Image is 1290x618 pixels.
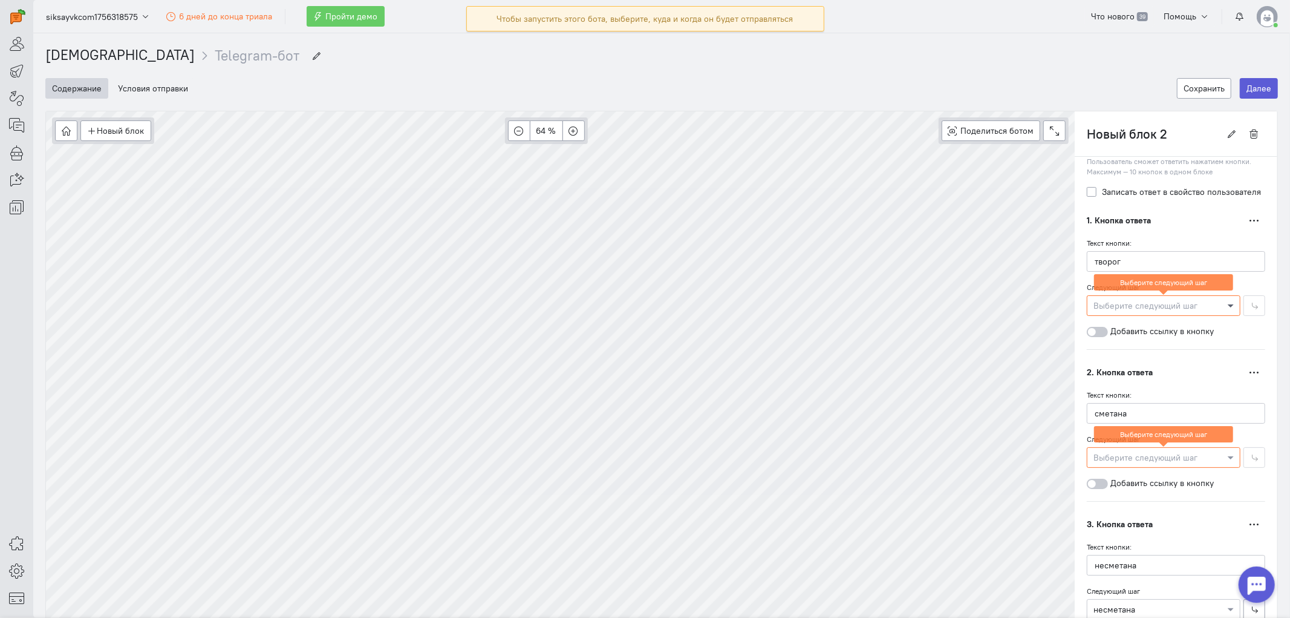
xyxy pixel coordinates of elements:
[1087,156,1251,177] small: Пользователь сможет ответить нажатием кнопки. Максимум — 10 кнопок в одном блоке
[80,120,151,141] button: Новый блок
[1158,6,1216,27] button: Помощь
[1087,390,1132,400] label: Текст кнопки:
[45,33,311,66] nav: breadcrumb
[1087,434,1140,444] label: Следующий шаг
[960,125,1034,136] span: Поделиться ботом
[1164,11,1197,22] span: Помощь
[1087,251,1265,272] input: Введите текст кнопки
[1257,6,1278,27] img: default-v4.png
[1087,325,1214,337] label: Добавить ссылку в кнопку
[1102,186,1261,198] label: Записать ответ в свойство пользователя
[852,24,872,33] a: здесь
[319,13,896,34] div: Мы используем cookies для улучшения работы сайта, анализа трафика и персонализации. Используя сай...
[1087,282,1140,292] label: Следующий шаг
[530,120,563,141] button: 64 %
[910,12,970,36] button: Я согласен
[45,46,195,64] a: [DEMOGRAPHIC_DATA]
[1094,274,1233,291] div: Выберите следующий шаг
[111,78,195,99] button: Условия отправки
[1087,542,1132,552] label: Текст кнопки:
[1087,477,1214,489] label: Добавить ссылку в кнопку
[1087,519,1153,530] span: 3. Кнопка ответа
[46,11,138,23] span: siksayvkcom1756318575
[1094,426,1233,442] div: Выберите следующий шаг
[1087,403,1265,424] input: Введите текст кнопки
[942,120,1041,141] button: Поделиться ботом
[1087,367,1153,378] span: 2. Кнопка ответа
[1240,78,1278,99] button: Далее
[326,11,378,22] span: Пройти демо
[307,6,385,27] button: Пройти демо
[1137,12,1147,22] span: 39
[1177,78,1231,99] button: Сохранить
[1087,215,1151,226] span: 1. Кнопка ответа
[497,13,793,25] div: Чтобы запустить этого бота, выберите, куда и когда он будет отправляться
[1084,6,1154,27] a: Что нового 39
[179,11,272,22] span: 6 дней до конца триала
[10,9,25,24] img: carrot-quest.svg
[1087,238,1132,248] label: Текст кнопки:
[1087,555,1265,576] input: Введите текст кнопки
[45,78,108,99] button: Содержание
[1091,11,1135,22] span: Что нового
[39,5,157,27] button: siksayvkcom1756318575
[1087,586,1140,596] label: Следующий шаг
[920,18,960,30] span: Я согласен
[1087,123,1220,144] input: Введите название блока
